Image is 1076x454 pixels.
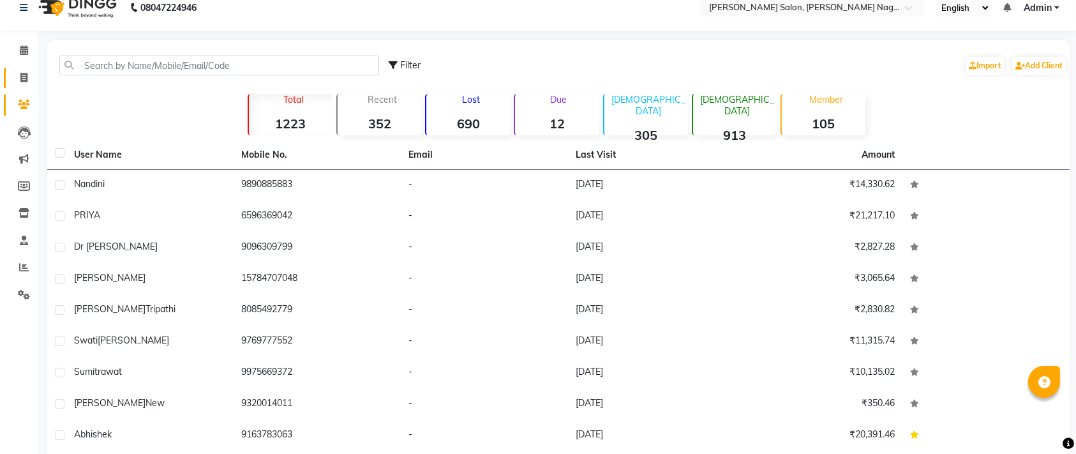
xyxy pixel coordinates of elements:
[234,326,401,358] td: 9769777552
[249,116,333,132] strong: 1223
[735,201,902,232] td: ₹21,217.10
[426,116,510,132] strong: 690
[787,94,865,105] p: Member
[698,94,777,117] p: [DEMOGRAPHIC_DATA]
[735,170,902,201] td: ₹14,330.62
[343,94,421,105] p: Recent
[568,389,735,420] td: [DATE]
[146,397,165,409] span: new
[98,366,122,377] span: rawat
[604,127,688,143] strong: 305
[401,140,568,170] th: Email
[431,94,510,105] p: Lost
[234,232,401,264] td: 9096309799
[568,232,735,264] td: [DATE]
[234,264,401,295] td: 15784707048
[234,201,401,232] td: 6596369042
[735,232,902,264] td: ₹2,827.28
[74,397,146,409] span: [PERSON_NAME]
[234,389,401,420] td: 9320014011
[254,94,333,105] p: Total
[234,358,401,389] td: 9975669372
[735,264,902,295] td: ₹3,065.64
[234,170,401,201] td: 9890885883
[401,170,568,201] td: -
[966,57,1005,75] a: Import
[568,358,735,389] td: [DATE]
[74,209,100,221] span: PRIYA
[735,358,902,389] td: ₹10,135.02
[693,127,777,143] strong: 913
[401,358,568,389] td: -
[735,295,902,326] td: ₹2,830.82
[66,140,234,170] th: User Name
[74,272,146,284] span: [PERSON_NAME]
[568,264,735,295] td: [DATE]
[74,241,158,252] span: dr [PERSON_NAME]
[98,335,169,346] span: [PERSON_NAME]
[401,295,568,326] td: -
[401,420,568,451] td: -
[568,170,735,201] td: [DATE]
[568,201,735,232] td: [DATE]
[401,201,568,232] td: -
[401,264,568,295] td: -
[854,140,902,169] th: Amount
[568,140,735,170] th: Last Visit
[234,420,401,451] td: 9163783063
[568,326,735,358] td: [DATE]
[74,178,105,190] span: nandini
[518,94,599,105] p: Due
[735,420,902,451] td: ₹20,391.46
[735,326,902,358] td: ₹11,315.74
[400,59,421,71] span: Filter
[338,116,421,132] strong: 352
[609,94,688,117] p: [DEMOGRAPHIC_DATA]
[74,366,98,377] span: sumit
[74,428,112,440] span: abhishek
[782,116,865,132] strong: 105
[59,56,379,75] input: Search by Name/Mobile/Email/Code
[74,335,98,346] span: Swati
[234,295,401,326] td: 8085492779
[401,232,568,264] td: -
[568,420,735,451] td: [DATE]
[146,303,176,315] span: tripathi
[515,116,599,132] strong: 12
[568,295,735,326] td: [DATE]
[74,303,146,315] span: [PERSON_NAME]
[401,326,568,358] td: -
[1012,57,1066,75] a: Add Client
[401,389,568,420] td: -
[735,389,902,420] td: ₹350.46
[1024,1,1052,15] span: Admin
[234,140,401,170] th: Mobile No.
